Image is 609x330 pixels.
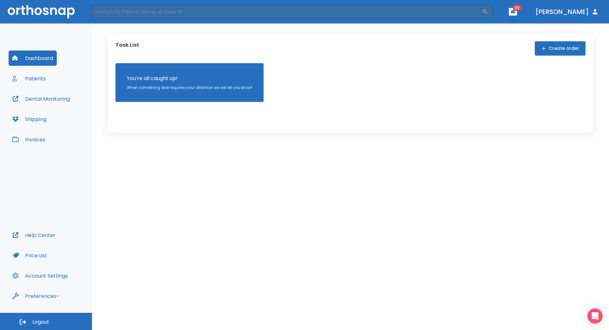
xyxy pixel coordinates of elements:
[9,51,57,66] button: Dashboard
[9,268,72,283] button: Account Settings
[55,293,61,299] div: Tooltip anchor
[9,91,74,106] button: Dental Monitoring
[8,5,75,18] img: Orthosnap
[127,85,252,91] p: When something else requires your attention we will let you know!
[115,41,139,56] p: Task List
[9,288,60,304] button: Preferences
[9,71,49,86] button: Patients
[9,227,59,243] button: Help Center
[533,6,601,17] button: [PERSON_NAME]
[513,5,521,11] span: 20
[587,308,603,324] div: Open Intercom Messenger
[32,319,49,326] span: Logout
[535,41,586,56] button: Create order
[91,5,482,18] input: Search by Patient Name or Case #
[127,75,252,82] p: You’re all caught up!
[9,248,51,263] button: Price List
[9,111,50,127] button: Shipping
[9,132,49,147] button: Invoices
